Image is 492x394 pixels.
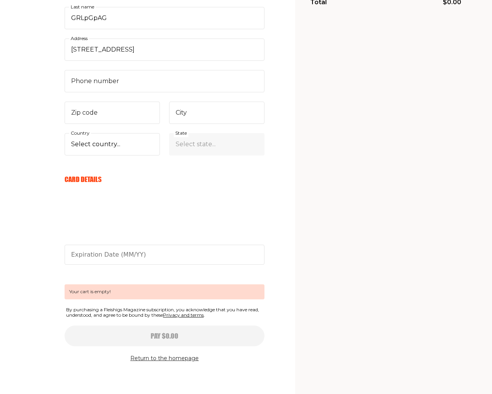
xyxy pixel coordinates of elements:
select: State [169,133,264,155]
button: Pay $0.00 [65,326,264,346]
span: By purchasing a Fleishigs Magazine subscription, you acknowledge that you have read, understood, ... [65,306,264,320]
select: Country [65,133,160,155]
input: City [169,102,264,124]
input: Last name [65,7,264,29]
span: Pay $0.00 [151,332,178,339]
h6: Card Details [65,175,264,184]
a: Privacy and terms [163,312,204,318]
span: Your cart is empty! [65,284,264,299]
iframe: card [65,192,264,250]
button: Return to the homepage [130,354,199,363]
label: Address [69,34,89,43]
input: Please enter a valid expiration date in the format MM/YY [65,245,264,265]
input: Address [65,38,264,61]
label: Last name [69,3,96,11]
iframe: cvv [65,219,264,276]
input: Phone number [65,70,264,92]
label: State [174,129,188,137]
label: Country [69,129,91,137]
input: Zip code [65,102,160,124]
